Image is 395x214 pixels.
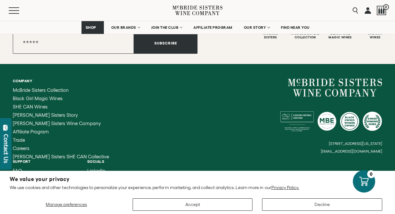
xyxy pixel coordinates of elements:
[289,32,322,39] div: Mcbride Sisters Collection
[10,185,385,190] p: We use cookies and other technologies to personalize your experience, perform marketing, and coll...
[13,112,78,118] span: [PERSON_NAME] Sisters Story
[13,138,109,143] a: Trade
[13,154,109,159] a: McBride Sisters SHE CAN Collective
[86,25,97,30] span: SHOP
[147,21,186,34] a: JOIN THE CLUB
[9,7,32,14] button: Mobile Menu Trigger
[271,185,299,190] a: Privacy Policy.
[13,33,134,54] input: Email
[13,137,25,143] span: Trade
[189,21,236,34] a: AFFILIATE PROGRAM
[324,32,357,39] div: Black Girl Magic Wines
[10,198,123,211] button: Manage preferences
[254,32,287,39] div: Mcbride Sisters
[359,32,392,39] div: She Can Wines
[367,170,375,178] div: 0
[13,146,109,151] a: Careers
[13,121,109,126] a: McBride Sisters Wine Company
[329,141,382,146] small: [STREET_ADDRESS][US_STATE]
[281,25,310,30] span: FIND NEAR YOU
[13,168,63,173] a: FAQ
[107,21,144,34] a: OUR BRANDS
[13,113,109,118] a: McBride Sisters Story
[13,96,63,101] span: Black Girl Magic Wines
[87,168,110,173] a: LinkedIn
[240,21,274,34] a: OUR STORY
[151,25,179,30] span: JOIN THE CLUB
[10,177,385,182] h2: We value your privacy
[13,88,109,93] a: McBride Sisters Collection
[134,33,197,54] button: Subscribe
[13,104,48,109] span: SHE CAN Wines
[13,87,69,93] span: McBride Sisters Collection
[193,25,232,30] span: AFFILIATE PROGRAM
[277,21,314,34] a: FIND NEAR YOU
[383,4,389,10] span: 0
[13,146,29,151] span: Careers
[13,129,49,134] span: Affiliate Program
[13,96,109,101] a: Black Girl Magic Wines
[288,79,382,97] a: McBride Sisters Wine Company
[321,149,382,154] small: [EMAIL_ADDRESS][DOMAIN_NAME]
[13,129,109,134] a: Affiliate Program
[133,198,253,211] button: Accept
[13,121,101,126] span: [PERSON_NAME] Sisters Wine Company
[111,25,136,30] span: OUR BRANDS
[262,198,382,211] button: Decline
[81,21,104,34] a: SHOP
[87,168,105,173] span: LinkedIn
[244,25,266,30] span: OUR STORY
[13,104,109,109] a: SHE CAN Wines
[3,134,9,163] div: Contact Us
[46,202,87,207] span: Manage preferences
[13,154,109,159] span: [PERSON_NAME] Sisters SHE CAN Collective
[13,168,22,173] span: FAQ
